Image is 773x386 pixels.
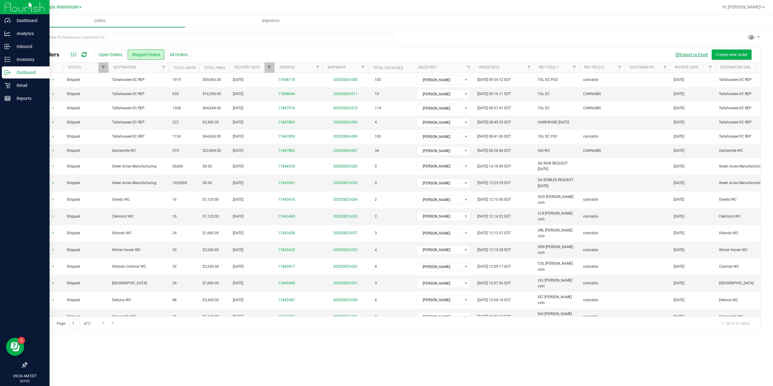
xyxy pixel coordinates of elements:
span: [PERSON_NAME] [417,162,462,171]
span: select [50,279,57,288]
a: Shipments [185,14,356,27]
span: $2,385.00 [203,120,219,125]
span: $1,120.00 [203,197,219,203]
span: Shipped [67,91,105,97]
span: select [50,76,57,84]
span: 222 [172,120,179,125]
span: TAL DC [538,105,550,111]
a: 20250825-032 [333,264,358,269]
span: [DATE] [233,197,243,203]
span: [DATE] [233,77,243,83]
a: 20250825-037 [333,231,358,235]
span: Orlando Colonial WC [112,264,165,270]
a: 11843561 [278,180,295,186]
span: [DATE] 12:10:38 EDT [477,247,511,253]
span: [DATE] [674,197,684,203]
span: Shipped [67,105,105,111]
span: [DATE] [233,314,243,320]
span: Shipped [67,148,105,154]
span: [DATE] 12:07:56 EDT [477,280,511,286]
a: 11847910 [278,105,295,111]
a: 20250825-029 [333,181,358,185]
span: 630 [172,91,179,97]
span: 6 [372,296,380,305]
span: cannabis [583,230,598,236]
span: Shipped [67,314,105,320]
p: Inbound [11,43,47,50]
a: Filter [313,62,323,73]
a: 11843435 [278,247,295,253]
p: Dashboard [11,17,47,24]
span: cannabis [583,197,598,203]
span: 100 [372,132,384,141]
span: [DATE] 08:57:41 EDT [477,105,511,111]
span: $1,680.00 [203,230,219,236]
span: 4 [372,246,380,254]
span: 16 [172,197,177,203]
span: [PERSON_NAME] [417,132,462,141]
span: 2 [372,212,380,221]
span: $54,060.00 [203,77,221,83]
span: [DATE] [674,180,684,186]
span: [DATE] [233,180,243,186]
inline-svg: Reports [5,95,11,101]
span: select [50,162,57,171]
span: [DATE] [674,214,684,219]
span: [PERSON_NAME] [417,104,462,113]
span: [PERSON_NAME] [417,263,462,271]
span: select [50,179,57,187]
span: Oviedo WC [719,197,772,203]
span: 1 - 20 of 31 items [717,319,755,328]
span: Orders [86,18,114,24]
span: 0 [372,162,380,171]
span: [DATE] 14:18:40 EDT [477,164,511,169]
a: Invoice Date [675,65,698,69]
span: Shipped [67,197,105,203]
span: [DATE] 12:03:34 EDT [477,314,511,320]
span: [DATE] [233,91,243,97]
span: 1919 [172,77,181,83]
span: select [50,313,57,321]
span: 4 [372,262,380,271]
span: 4 [372,118,380,127]
a: 20250825-029 [333,164,358,168]
span: Green Acres Manufacturing [112,180,165,186]
span: Orlando WC [112,230,165,236]
inline-svg: Analytics [5,30,11,37]
span: Shipped [67,264,105,270]
span: 16 [172,314,177,320]
span: HARDWARE [DATE] [538,120,569,125]
span: CANNABIS [583,148,601,154]
span: cannabis [583,77,598,83]
span: $2,240.00 [203,264,219,270]
span: Shipped [67,247,105,253]
a: Filter [358,62,368,73]
span: Gainesville WC [112,314,165,320]
span: Tallahassee DC REP [719,120,772,125]
a: 20250826-004 [333,120,358,124]
a: 20250825-033 [333,248,358,252]
span: [DATE] 08:41:06 EDT [477,134,511,139]
p: Analytics [11,30,47,37]
span: 16 [172,214,177,219]
inline-svg: Outbound [5,69,11,75]
span: [PERSON_NAME] [417,76,462,84]
span: [PERSON_NAME] [417,246,462,254]
span: cannabis [583,264,598,270]
inline-svg: Dashboard [5,18,11,24]
span: $2,240.00 [203,247,219,253]
span: Clermont WC [719,214,772,219]
span: 114 [372,104,384,113]
span: Tallahassee DC REP [112,77,165,83]
a: Ref Field 2 [584,65,604,69]
span: [DATE] [233,264,243,270]
span: CANNABIS [583,105,601,111]
span: [DATE] 09:16:11 EDT [477,91,511,97]
span: [PERSON_NAME] [417,90,462,98]
span: select [50,104,57,113]
span: $3,360.00 [203,297,219,303]
a: Delivery Date [234,65,260,69]
span: CLR [PERSON_NAME] coin [538,211,576,222]
span: 32 [172,247,177,253]
span: $1,120.00 [203,314,219,320]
